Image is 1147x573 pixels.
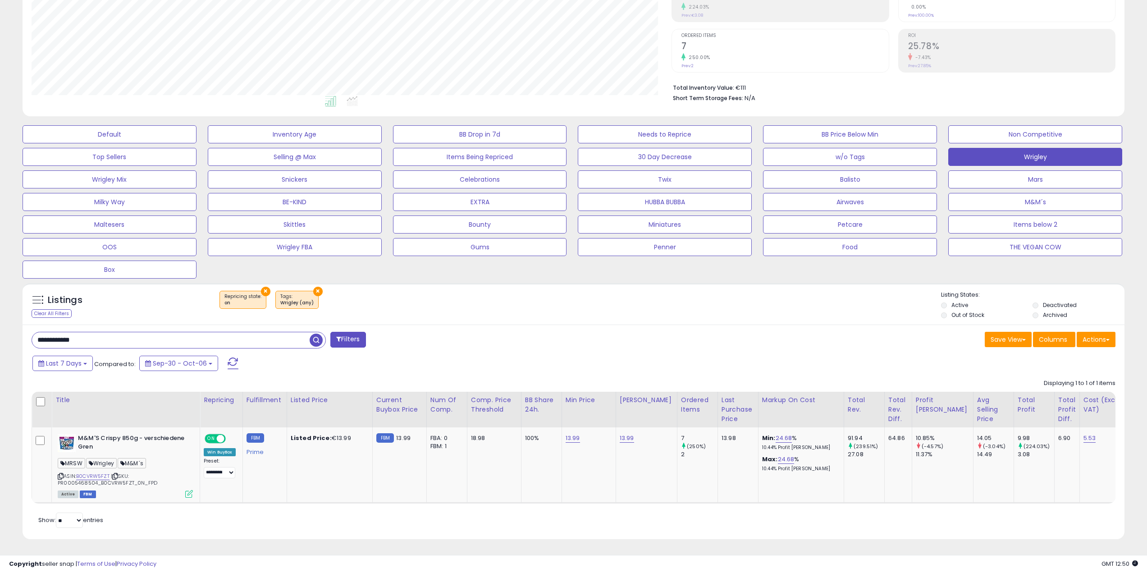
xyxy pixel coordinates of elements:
[55,395,196,405] div: Title
[977,395,1010,424] div: Avg Selling Price
[376,433,394,443] small: FBM
[117,559,156,568] a: Privacy Policy
[578,148,752,166] button: 30 Day Decrease
[208,170,382,188] button: Snickers
[948,193,1122,211] button: M&M´s
[848,450,884,458] div: 27.08
[722,434,751,442] div: 13.98
[916,450,973,458] div: 11.37%
[977,434,1014,442] div: 14.05
[977,450,1014,458] div: 14.49
[280,300,314,306] div: Wrigley (any)
[118,458,146,468] span: M&M´s
[247,395,283,405] div: Fulfillment
[722,395,754,424] div: Last Purchase Price
[46,359,82,368] span: Last 7 Days
[1033,332,1075,347] button: Columns
[941,291,1124,299] p: Listing States:
[566,434,580,443] a: 13.99
[208,125,382,143] button: Inventory Age
[854,443,878,450] small: (239.51%)
[471,395,517,414] div: Comp. Price Threshold
[681,395,714,414] div: Ordered Items
[908,33,1115,38] span: ROI
[951,301,968,309] label: Active
[673,84,734,92] b: Total Inventory Value:
[1101,559,1138,568] span: 2025-10-14 12:50 GMT
[224,300,261,306] div: on
[1024,443,1050,450] small: (224.03%)
[566,395,612,405] div: Min Price
[578,125,752,143] button: Needs to Reprice
[1044,379,1115,388] div: Displaying 1 to 1 of 1 items
[525,434,555,442] div: 100%
[1058,434,1073,442] div: 6.90
[776,434,792,443] a: 24.68
[80,490,96,498] span: FBM
[208,215,382,234] button: Skittles
[393,148,567,166] button: Items Being Repriced
[762,455,837,472] div: %
[393,193,567,211] button: EXTRA
[204,395,239,405] div: Repricing
[23,215,196,234] button: Maltesers
[908,63,931,69] small: Prev: 27.85%
[330,332,366,348] button: Filters
[681,450,717,458] div: 2
[32,356,93,371] button: Last 7 Days
[578,170,752,188] button: Twix
[908,13,934,18] small: Prev: 100.00%
[471,434,514,442] div: 18.98
[620,395,673,405] div: [PERSON_NAME]
[23,148,196,166] button: Top Sellers
[204,458,236,478] div: Preset:
[1043,311,1067,319] label: Archived
[78,434,187,453] b: M&M'S Crispy 850g - verschiedene Gren
[525,395,558,414] div: BB Share 24h.
[762,434,776,442] b: Min:
[673,94,743,102] b: Short Term Storage Fees:
[948,148,1122,166] button: Wrigley
[578,215,752,234] button: Miniatures
[291,395,369,405] div: Listed Price
[912,54,931,61] small: -7.43%
[32,309,72,318] div: Clear All Filters
[208,193,382,211] button: BE-KIND
[687,443,706,450] small: (250%)
[578,193,752,211] button: HUBBA BUBBA
[58,458,85,468] span: MRSW
[58,472,157,486] span: | SKU: PR0005468504_B0CVRW5FZT_0N_FPD
[758,392,844,427] th: The percentage added to the cost of goods (COGS) that forms the calculator for Min & Max prices.
[888,434,905,442] div: 64.86
[247,445,280,456] div: Prime
[681,63,694,69] small: Prev: 2
[681,13,703,18] small: Prev: €3.08
[1039,335,1067,344] span: Columns
[58,434,193,497] div: ASIN:
[224,435,239,443] span: OFF
[396,434,411,442] span: 13.99
[1077,332,1115,347] button: Actions
[291,434,332,442] b: Listed Price:
[762,395,840,405] div: Markup on Cost
[261,287,270,296] button: ×
[430,442,460,450] div: FBM: 1
[208,148,382,166] button: Selling @ Max
[86,458,117,468] span: Wrigley
[76,472,110,480] a: B0CVRW5FZT
[888,395,908,424] div: Total Rev. Diff.
[848,434,884,442] div: 91.94
[38,516,103,524] span: Show: entries
[1018,434,1054,442] div: 9.98
[139,356,218,371] button: Sep-30 - Oct-06
[1018,395,1051,414] div: Total Profit
[430,395,463,414] div: Num of Comp.
[681,41,888,53] h2: 7
[778,455,795,464] a: 24.68
[848,395,881,414] div: Total Rev.
[763,170,937,188] button: Balisto
[763,125,937,143] button: BB Price Below Min
[1043,301,1077,309] label: Deactivated
[58,434,76,452] img: 41SlYyiQAJL._SL40_.jpg
[291,434,366,442] div: €13.99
